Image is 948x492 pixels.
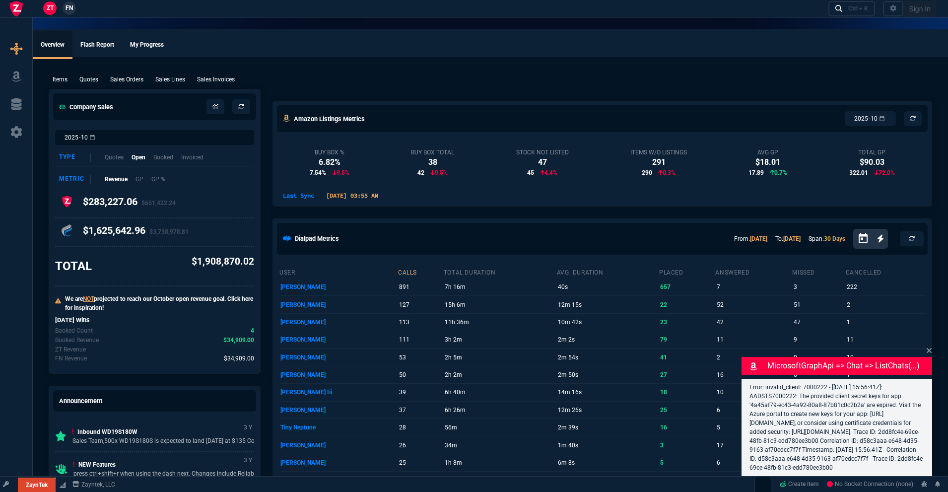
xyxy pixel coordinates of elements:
p: $1,908,870.02 [192,255,254,269]
p: 1h 8m [445,456,555,470]
p: [PERSON_NAME] Iii [280,385,396,399]
p: [PERSON_NAME] [280,333,396,347]
span: 17.89 [748,168,764,177]
p: 27 [660,368,713,382]
p: spec.value [215,354,255,363]
p: NEW Features [73,460,265,469]
p: 2h 5m [445,351,555,364]
p: 47 [794,315,844,329]
p: 4h 53m [445,473,555,487]
p: 9.5% [430,168,448,177]
span: $3,738,978.81 [149,228,189,235]
span: Today's Booked count [251,326,254,336]
p: [PERSON_NAME] [280,438,396,452]
p: [PERSON_NAME] [280,351,396,364]
div: Buy Box % [310,148,349,156]
p: 11h 36m [445,315,555,329]
p: 2m 2s [558,333,657,347]
div: $18.01 [748,156,787,168]
p: 113 [399,315,441,329]
p: spec.value [242,326,255,336]
p: [PERSON_NAME] [280,315,396,329]
p: 222 [847,280,924,294]
span: $651,422.24 [141,200,176,207]
p: 6h 40m [445,385,555,399]
p: 22 [660,298,713,312]
p: [PERSON_NAME] [280,403,396,417]
p: [PERSON_NAME] [280,298,396,312]
p: Revenue [105,175,128,184]
p: 7 [717,280,791,294]
p: 9 [794,333,844,347]
div: $90.03 [849,156,895,168]
h4: $1,625,642.96 [83,224,189,240]
p: 5 [717,421,791,434]
span: ZT [47,3,54,12]
div: Stock Not Listed [516,148,569,156]
p: 2m 50s [558,368,657,382]
p: 5 [660,456,713,470]
p: 26 [399,438,441,452]
a: Overview [33,31,72,59]
p: 25 [399,456,441,470]
span: 322.01 [849,168,868,177]
p: Sales Lines [155,75,185,84]
th: cancelled [845,265,926,279]
span: 42 [417,168,424,177]
p: spec.value [214,336,255,345]
p: Sales Invoices [197,75,235,84]
p: 72.0% [874,168,895,177]
div: Avg GP [748,148,787,156]
p: 3 Y [242,454,254,466]
p: 127 [399,298,441,312]
p: 20 [399,473,441,487]
p: From: [734,234,767,243]
p: 2 [717,351,791,364]
p: [PERSON_NAME] [280,473,396,487]
p: 56m [445,421,555,434]
p: 9.5% [332,168,349,177]
p: spec.value [245,345,255,354]
p: 9 [660,473,713,487]
p: 16 [660,421,713,434]
div: Metric [59,175,91,184]
p: 3h 2m [445,333,555,347]
p: 79 [660,333,713,347]
span: NOT [83,295,94,302]
h5: Company Sales [59,102,113,112]
p: 34m [445,438,555,452]
p: 39 [399,385,441,399]
p: 17 [717,438,791,452]
span: 7.54% [310,168,326,177]
p: Tiny Neptune [280,421,396,434]
span: 45 [527,168,534,177]
p: 12m 26s [558,403,657,417]
th: answered [715,265,792,279]
p: Sales Team,500x WD19S180S is expected to land [DATE] at $135 Cost be... [72,436,272,445]
p: Today's Booked count [55,326,93,335]
span: 290 [642,168,652,177]
a: My Progress [122,31,172,59]
p: Error: invalid_client: 7000222 - [[DATE] 15:56:41Z]: AADSTS7000222: The provided client secret ke... [749,383,924,472]
p: MicrosoftGraphApi => chat => listChats(...) [767,360,930,372]
h5: Amazon Listings Metrics [294,114,365,124]
span: No Socket Connection (none) [827,481,913,488]
h4: $283,227.06 [83,196,176,211]
p: 28 [399,421,441,434]
p: 11 [717,333,791,347]
th: calls [398,265,443,279]
p: 2 [847,298,924,312]
p: Last Sync [279,191,318,200]
a: msbcCompanyName [69,480,118,489]
p: We are projected to reach our October open revenue goal. Click here for inspiration! [65,294,254,312]
span: Today's Booked revenue [223,336,254,345]
p: 10m 42s [558,315,657,329]
p: Booked [153,153,173,162]
div: 6.82% [310,156,349,168]
span: FN [66,3,73,12]
h3: TOTAL [55,259,92,274]
div: 38 [411,156,454,168]
div: Total GP [849,148,895,156]
a: Create Item [775,477,823,492]
th: placed [659,265,715,279]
